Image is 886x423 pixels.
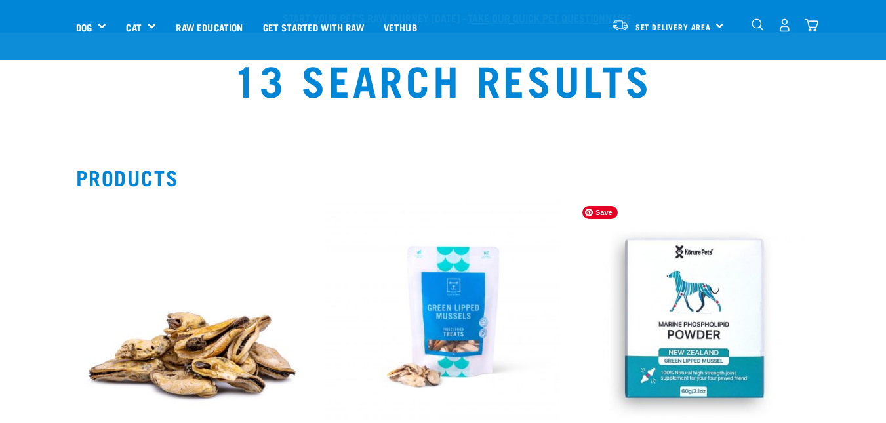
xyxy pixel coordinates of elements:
span: Save [582,206,618,219]
h1: 13 Search Results [171,55,715,102]
img: home-icon@2x.png [805,18,818,32]
img: user.png [778,18,792,32]
img: van-moving.png [611,19,629,31]
img: home-icon-1@2x.png [752,18,764,31]
a: Vethub [374,1,427,53]
a: Raw Education [166,1,252,53]
a: Cat [126,20,141,35]
a: Dog [76,20,92,35]
h2: Products [76,165,811,189]
a: Get started with Raw [253,1,374,53]
span: Set Delivery Area [635,24,712,29]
